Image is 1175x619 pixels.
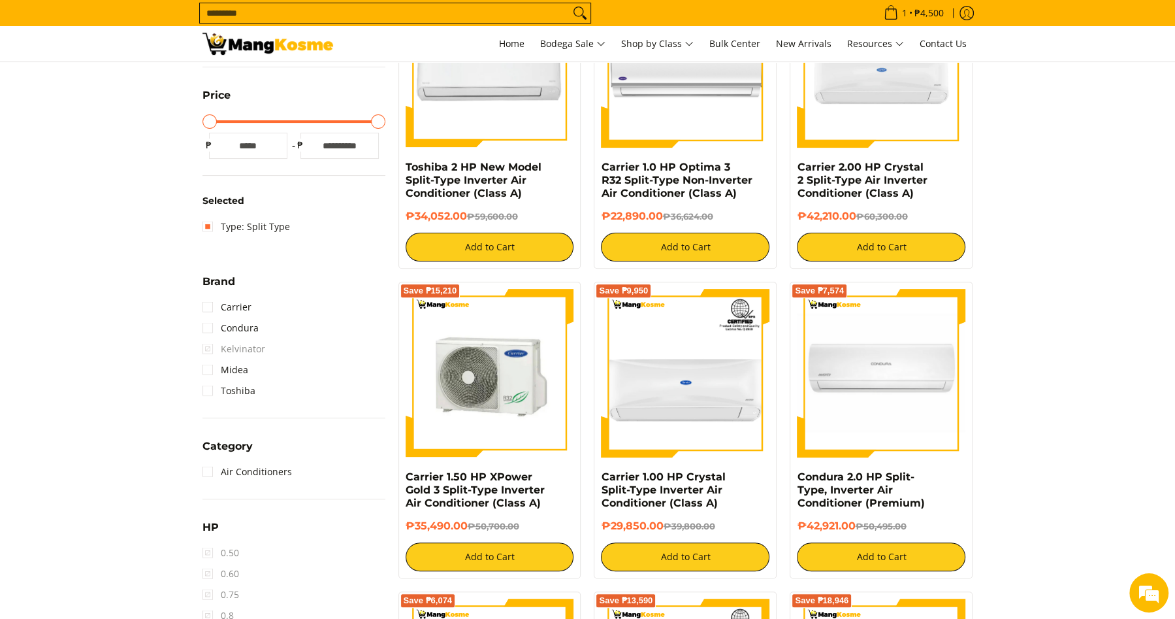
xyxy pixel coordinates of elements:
del: ₱59,600.00 [467,211,518,222]
h6: ₱42,921.00 [797,520,965,533]
h6: Selected [202,195,385,207]
span: ₱4,500 [912,8,946,18]
summary: Open [202,276,235,297]
del: ₱36,624.00 [662,211,713,222]
span: Category [202,441,253,452]
summary: Open [202,90,231,110]
a: Carrier 1.50 HP XPower Gold 3 Split-Type Inverter Air Conditioner (Class A) [406,471,545,509]
img: Bodega Sale Aircon l Mang Kosme: Home Appliances Warehouse Sale Split Type [202,33,333,55]
textarea: Type your message and hit 'Enter' [7,357,249,403]
div: Chat with us now [68,73,219,90]
button: Add to Cart [406,543,574,571]
span: HP [202,522,219,533]
span: ₱ [202,139,216,152]
h6: ₱29,850.00 [601,520,769,533]
nav: Main Menu [346,26,973,61]
a: Midea [202,360,248,380]
span: Price [202,90,231,101]
span: Kelvinator [202,339,265,360]
h6: ₱34,052.00 [406,210,574,223]
span: Save ₱9,950 [599,287,648,295]
a: Home [492,26,531,61]
a: Condura [202,318,259,339]
a: Carrier [202,297,251,318]
a: Shop by Class [615,26,700,61]
span: Save ₱18,946 [795,597,848,605]
a: Carrier 2.00 HP Crystal 2 Split-Type Air Inverter Conditioner (Class A) [797,161,927,199]
img: Carrier 1.50 HP XPower Gold 3 Split-Type Inverter Air Conditioner (Class A) - 0 [406,289,574,458]
del: ₱50,700.00 [468,521,519,531]
a: Air Conditioners [202,461,292,482]
a: Type: Split Type [202,216,290,237]
span: 0.50 [202,543,239,563]
button: Add to Cart [601,543,769,571]
span: • [880,6,948,20]
span: Bodega Sale [540,36,605,52]
a: Condura 2.0 HP Split-Type, Inverter Air Conditioner (Premium) [797,471,924,509]
img: Carrier 1.00 HP Crystal Split-Type Inverter Air Conditioner (Class A) [601,289,769,458]
h6: ₱35,490.00 [406,520,574,533]
h6: ₱22,890.00 [601,210,769,223]
a: Toshiba [202,380,255,401]
span: Save ₱15,210 [404,287,457,295]
a: Bodega Sale [534,26,612,61]
span: Save ₱13,590 [599,597,652,605]
span: Contact Us [920,37,967,50]
button: Add to Cart [601,233,769,261]
a: New Arrivals [769,26,838,61]
button: Add to Cart [797,233,965,261]
a: Carrier 1.00 HP Crystal Split-Type Inverter Air Conditioner (Class A) [601,471,725,509]
del: ₱39,800.00 [663,521,715,531]
a: Contact Us [913,26,973,61]
span: We're online! [76,165,180,297]
img: condura-split-type-inverter-air-conditioner-class-b-full-view-mang-kosme [797,289,965,458]
span: 0.60 [202,563,239,584]
del: ₱50,495.00 [855,521,906,531]
a: Resources [841,26,910,61]
span: ₱ [294,139,307,152]
a: Bulk Center [703,26,767,61]
span: Brand [202,276,235,287]
button: Add to Cart [797,543,965,571]
span: Bulk Center [709,37,760,50]
span: New Arrivals [776,37,831,50]
a: Toshiba 2 HP New Model Split-Type Inverter Air Conditioner (Class A) [406,161,541,199]
a: Carrier 1.0 HP Optima 3 R32 Split-Type Non-Inverter Air Conditioner (Class A) [601,161,752,199]
summary: Open [202,441,253,461]
span: Resources [847,36,904,52]
span: Home [499,37,524,50]
h6: ₱42,210.00 [797,210,965,223]
del: ₱60,300.00 [856,211,907,222]
div: Minimize live chat window [214,7,246,38]
span: Shop by Class [621,36,694,52]
span: 1 [900,8,909,18]
span: 0.75 [202,584,239,605]
span: Save ₱6,074 [404,597,453,605]
button: Add to Cart [406,233,574,261]
summary: Open [202,522,219,543]
span: Save ₱7,574 [795,287,844,295]
button: Search [570,3,590,23]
